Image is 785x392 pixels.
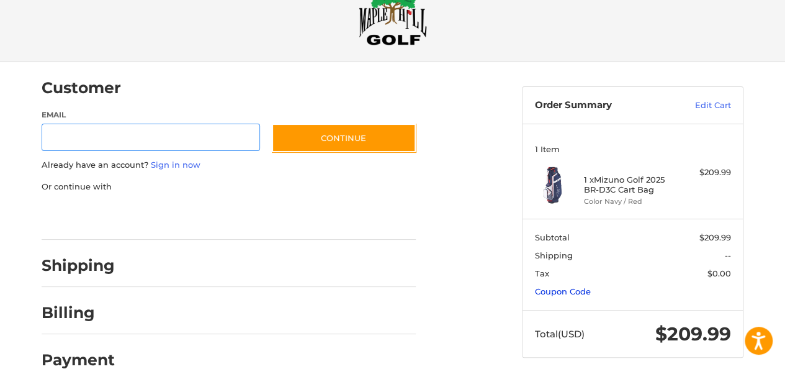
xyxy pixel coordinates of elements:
span: Shipping [535,250,573,260]
h2: Shipping [42,256,115,275]
h4: 1 x Mizuno Golf 2025 BR-D3C Cart Bag [584,175,679,195]
div: $209.99 [682,166,731,179]
a: Sign in now [151,160,200,170]
span: $209.99 [699,232,731,242]
h2: Payment [42,350,115,370]
a: Coupon Code [535,286,591,296]
span: Total (USD) [535,328,585,340]
h2: Customer [42,78,121,98]
iframe: PayPal-paylater [143,205,236,227]
span: -- [725,250,731,260]
p: Already have an account? [42,159,416,171]
a: Edit Cart [668,99,731,112]
span: Subtotal [535,232,570,242]
label: Email [42,109,260,121]
button: Continue [272,124,416,152]
iframe: PayPal-paypal [38,205,131,227]
span: $0.00 [707,268,731,278]
h3: Order Summary [535,99,668,112]
iframe: PayPal-venmo [248,205,341,227]
h2: Billing [42,303,114,322]
span: Tax [535,268,549,278]
span: $209.99 [655,322,731,345]
iframe: Google Customer Reviews [683,358,785,392]
li: Color Navy / Red [584,196,679,207]
p: Or continue with [42,181,416,193]
h3: 1 Item [535,144,731,154]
